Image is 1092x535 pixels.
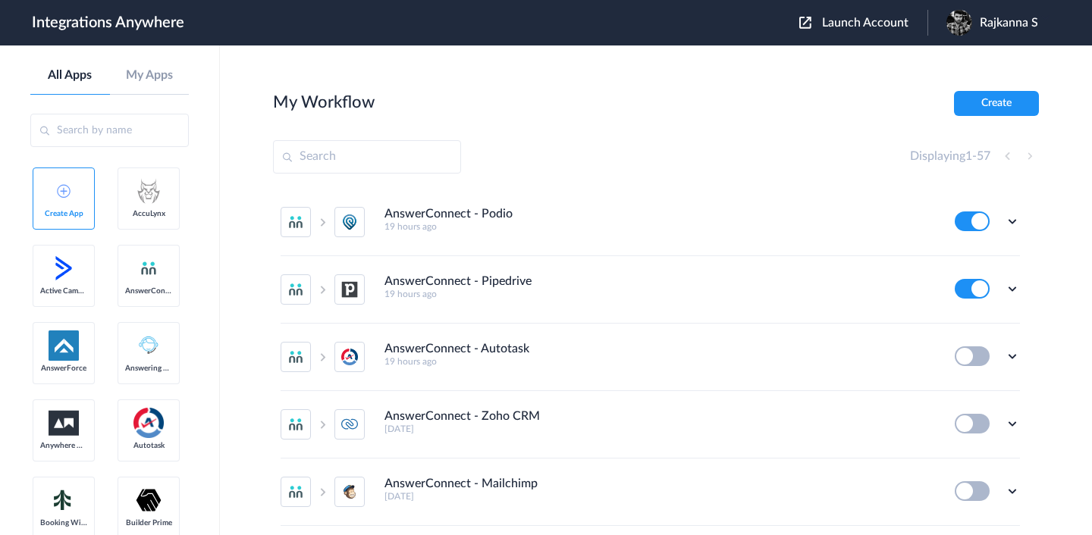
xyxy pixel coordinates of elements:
h2: My Workflow [273,92,375,112]
span: AnswerConnect [125,286,172,296]
input: Search by name [30,114,189,147]
img: add-icon.svg [57,184,71,198]
h5: 19 hours ago [384,356,934,367]
h4: Displaying - [910,149,990,164]
img: af-app-logo.svg [49,330,79,361]
span: Answering Service [125,364,172,373]
span: Create App [40,209,87,218]
img: inshot-20191224-152116160-2.jpg [946,10,972,36]
button: Create [954,91,1039,116]
span: 1 [965,150,972,162]
h4: AnswerConnect - Zoho CRM [384,409,540,424]
h5: [DATE] [384,491,934,502]
h5: 19 hours ago [384,221,934,232]
img: Setmore_Logo.svg [49,487,79,514]
img: acculynx-logo.svg [133,176,164,206]
img: answerconnect-logo.svg [140,259,158,277]
button: Launch Account [799,16,927,30]
span: Anywhere Works [40,441,87,450]
span: Rajkanna S [980,16,1038,30]
img: launch-acct-icon.svg [799,17,811,29]
h5: [DATE] [384,424,934,434]
h4: AnswerConnect - Autotask [384,342,529,356]
span: Active Campaign [40,286,87,296]
h4: AnswerConnect - Pipedrive [384,274,532,289]
span: Booking Widget [40,518,87,527]
span: AnswerForce [40,364,87,373]
span: AccuLynx [125,209,172,218]
span: Autotask [125,441,172,450]
img: aww.png [49,411,79,436]
img: builder-prime-logo.svg [133,485,164,515]
h4: AnswerConnect - Mailchimp [384,477,538,491]
h5: 19 hours ago [384,289,934,299]
img: active-campaign-logo.svg [49,253,79,283]
a: All Apps [30,68,110,83]
span: Launch Account [822,17,908,29]
h4: AnswerConnect - Podio [384,207,513,221]
h1: Integrations Anywhere [32,14,184,32]
img: Answering_service.png [133,330,164,361]
input: Search [273,140,461,174]
span: Builder Prime [125,518,172,527]
a: My Apps [110,68,190,83]
span: 57 [977,150,990,162]
img: autotask.png [133,408,164,438]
